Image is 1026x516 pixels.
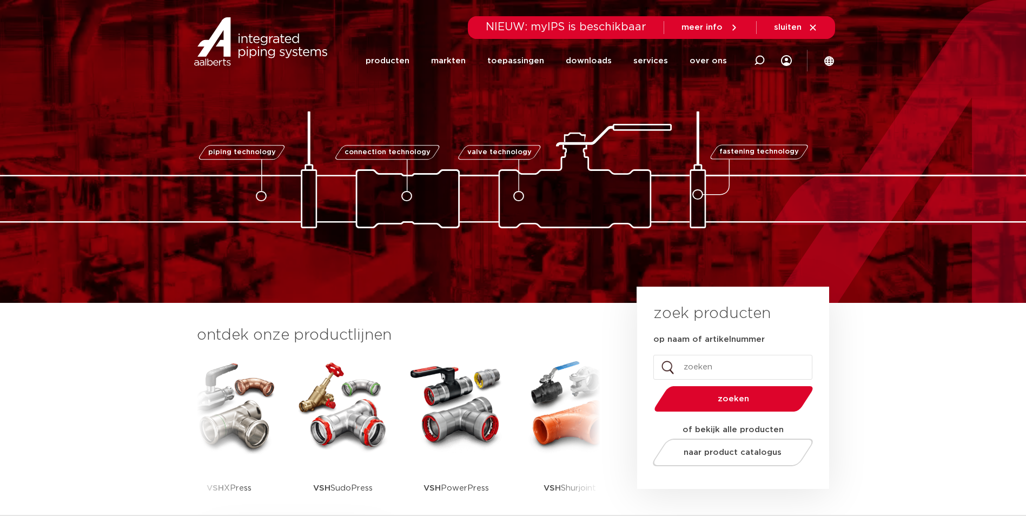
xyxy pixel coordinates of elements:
[366,39,409,83] a: producten
[566,39,612,83] a: downloads
[486,22,646,32] span: NIEUW: myIPS is beschikbaar
[653,303,771,325] h3: zoek producten
[781,39,792,83] div: my IPS
[208,149,276,156] span: piping technology
[684,448,782,457] span: naar product catalogus
[207,484,224,492] strong: VSH
[197,325,600,346] h3: ontdek onze productlijnen
[653,334,765,345] label: op naam of artikelnummer
[487,39,544,83] a: toepassingen
[431,39,466,83] a: markten
[344,149,430,156] span: connection technology
[681,23,739,32] a: meer info
[650,439,816,466] a: naar product catalogus
[719,149,799,156] span: fastening technology
[774,23,802,31] span: sluiten
[650,385,817,413] button: zoeken
[682,395,785,403] span: zoeken
[423,484,441,492] strong: VSH
[467,149,532,156] span: valve technology
[366,39,727,83] nav: Menu
[313,484,330,492] strong: VSH
[690,39,727,83] a: over ons
[544,484,561,492] strong: VSH
[653,355,812,380] input: zoeken
[633,39,668,83] a: services
[681,23,723,31] span: meer info
[683,426,784,434] strong: of bekijk alle producten
[774,23,818,32] a: sluiten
